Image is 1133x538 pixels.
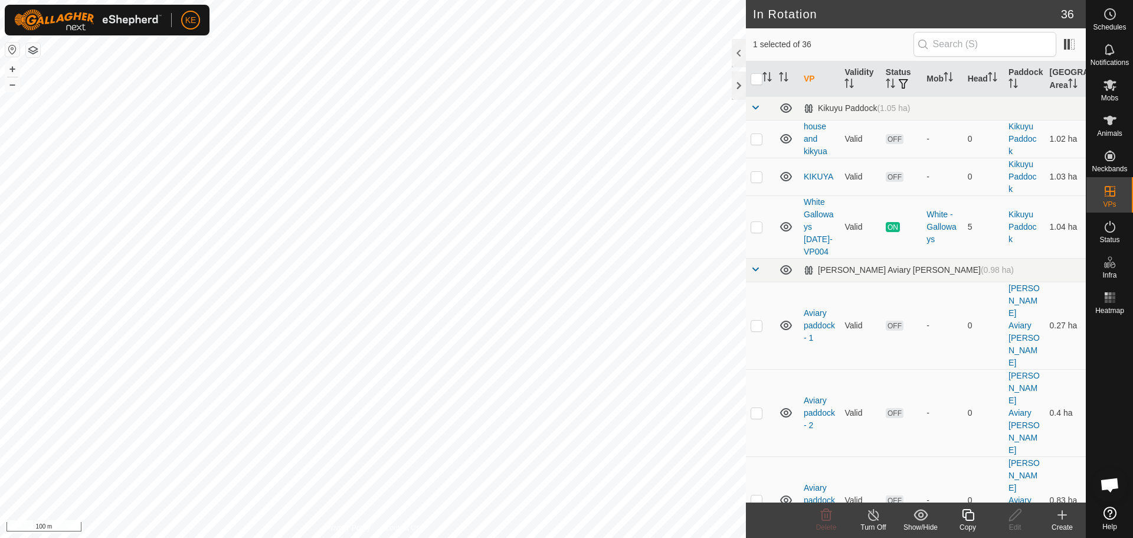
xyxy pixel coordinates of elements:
[804,103,910,113] div: Kikuyu Paddock
[886,495,903,506] span: OFF
[1045,158,1086,195] td: 1.03 ha
[804,308,835,343] a: Aviary paddock - 1
[988,74,997,83] p-sorticon: Activate to sort
[804,265,1014,275] div: [PERSON_NAME] Aviary [PERSON_NAME]
[816,523,837,532] span: Delete
[1102,523,1117,530] span: Help
[886,172,903,182] span: OFF
[762,74,772,83] p-sorticon: Activate to sort
[963,369,1004,457] td: 0
[1099,236,1119,243] span: Status
[1045,282,1086,369] td: 0.27 ha
[1093,24,1126,31] span: Schedules
[1095,307,1124,314] span: Heatmap
[944,522,991,533] div: Copy
[886,408,903,418] span: OFF
[877,103,910,113] span: (1.05 ha)
[1061,5,1074,23] span: 36
[1045,369,1086,457] td: 0.4 ha
[1008,159,1036,194] a: Kikuyu Paddock
[1004,61,1044,97] th: Paddock
[1103,201,1116,208] span: VPs
[1092,165,1127,172] span: Neckbands
[1039,522,1086,533] div: Create
[913,32,1056,57] input: Search (S)
[926,208,958,246] div: White - Galloways
[886,80,895,90] p-sorticon: Activate to sort
[840,369,880,457] td: Valid
[944,74,953,83] p-sorticon: Activate to sort
[1008,371,1040,455] a: [PERSON_NAME] Aviary [PERSON_NAME]
[922,61,962,97] th: Mob
[804,172,833,181] a: KIKUYA
[1045,195,1086,258] td: 1.04 ha
[926,494,958,507] div: -
[840,61,880,97] th: Validity
[26,43,40,57] button: Map Layers
[886,321,903,331] span: OFF
[963,158,1004,195] td: 0
[1008,210,1036,244] a: Kikuyu Paddock
[1101,94,1118,102] span: Mobs
[385,523,420,533] a: Contact Us
[753,7,1061,21] h2: In Rotation
[897,522,944,533] div: Show/Hide
[963,120,1004,158] td: 0
[804,396,835,430] a: Aviary paddock - 2
[1086,502,1133,535] a: Help
[1008,80,1018,90] p-sorticon: Activate to sort
[1097,130,1122,137] span: Animals
[779,74,788,83] p-sorticon: Activate to sort
[14,9,162,31] img: Gallagher Logo
[840,158,880,195] td: Valid
[926,407,958,419] div: -
[963,61,1004,97] th: Head
[963,282,1004,369] td: 0
[881,61,922,97] th: Status
[804,122,827,156] a: house and kikyua
[850,522,897,533] div: Turn Off
[840,120,880,158] td: Valid
[926,133,958,145] div: -
[991,522,1039,533] div: Edit
[886,134,903,144] span: OFF
[840,195,880,258] td: Valid
[844,80,854,90] p-sorticon: Activate to sort
[840,282,880,369] td: Valid
[1068,80,1078,90] p-sorticon: Activate to sort
[926,171,958,183] div: -
[1091,59,1129,66] span: Notifications
[886,222,900,232] span: ON
[926,319,958,332] div: -
[1008,122,1036,156] a: Kikuyu Paddock
[799,61,840,97] th: VP
[804,197,834,256] a: White Galloways [DATE]-VP004
[1045,120,1086,158] td: 1.02 ha
[5,77,19,92] button: –
[1102,272,1116,279] span: Infra
[5,62,19,76] button: +
[963,195,1004,258] td: 5
[1045,61,1086,97] th: [GEOGRAPHIC_DATA] Area
[1008,283,1040,367] a: [PERSON_NAME] Aviary [PERSON_NAME]
[326,523,371,533] a: Privacy Policy
[804,483,835,517] a: Aviary paddock - Whole
[981,265,1014,275] span: (0.98 ha)
[1092,467,1128,503] div: Open chat
[5,43,19,57] button: Reset Map
[185,14,197,27] span: KE
[753,38,913,51] span: 1 selected of 36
